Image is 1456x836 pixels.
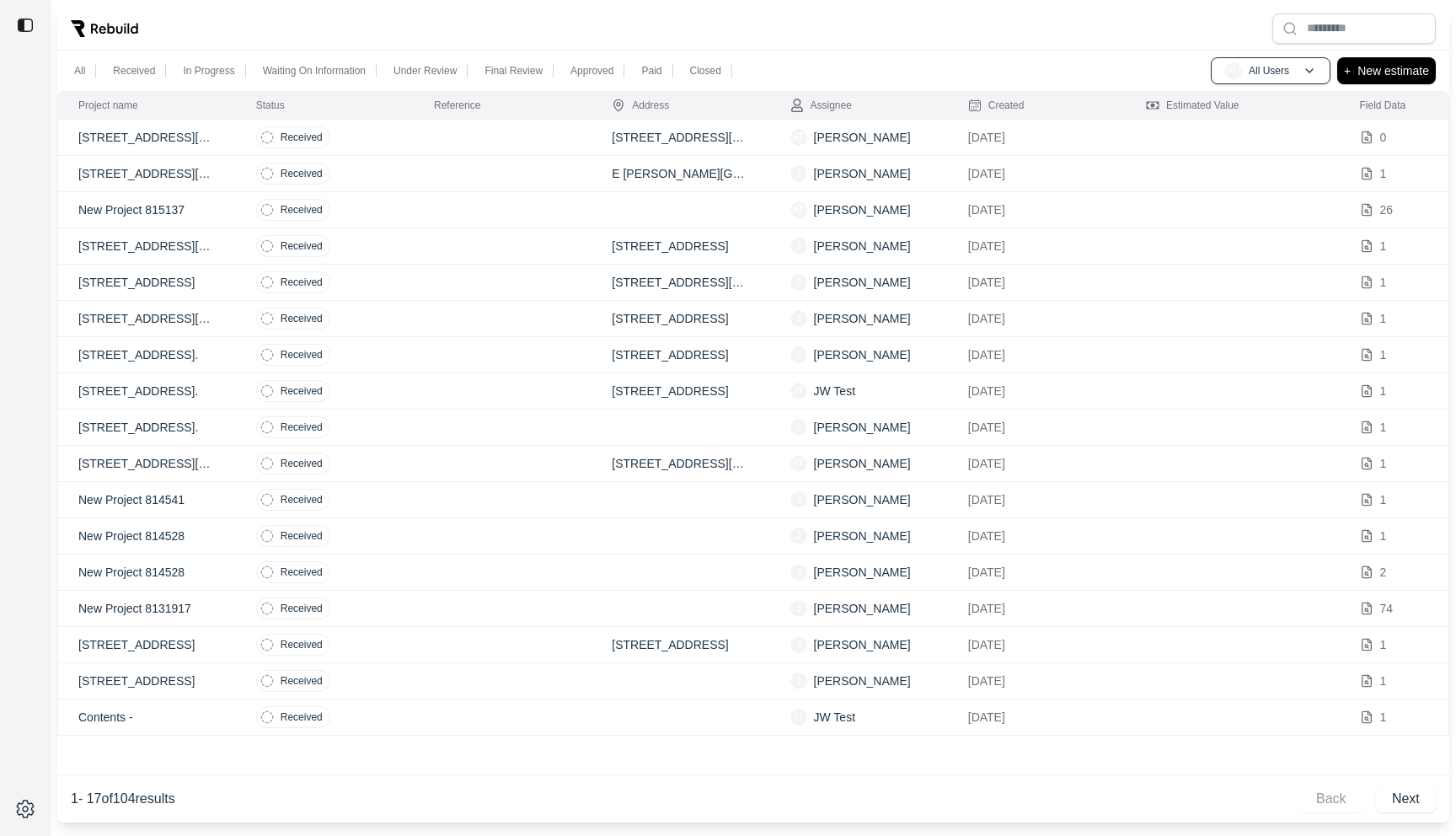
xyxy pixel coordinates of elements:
[612,99,669,112] div: Address
[281,167,323,180] p: Received
[790,673,807,689] span: J
[814,274,911,291] p: [PERSON_NAME]
[591,265,769,301] td: [STREET_ADDRESS][PERSON_NAME]
[78,238,216,255] p: [STREET_ADDRESS][US_STATE].
[281,203,323,217] p: Received
[790,238,807,255] span: J
[1380,419,1387,436] p: 1
[790,564,807,581] span: J
[281,276,323,289] p: Received
[790,165,807,182] span: J
[814,201,911,218] p: [PERSON_NAME]
[1380,600,1394,617] p: 74
[281,638,323,651] p: Received
[78,673,216,689] p: [STREET_ADDRESS]
[281,131,323,144] p: Received
[78,383,216,399] p: [STREET_ADDRESS].
[814,491,911,508] p: [PERSON_NAME]
[968,310,1105,327] p: [DATE]
[78,455,216,472] p: [STREET_ADDRESS][PERSON_NAME]
[1380,564,1387,581] p: 2
[1380,491,1387,508] p: 1
[78,528,216,544] p: New Project 814528
[1380,383,1387,399] p: 1
[790,274,807,291] span: J
[968,419,1105,436] p: [DATE]
[790,383,807,399] span: JT
[968,600,1105,617] p: [DATE]
[591,446,769,482] td: [STREET_ADDRESS][PERSON_NAME]
[814,346,911,363] p: [PERSON_NAME]
[256,99,285,112] div: Status
[968,528,1105,544] p: [DATE]
[1146,99,1239,112] div: Estimated Value
[814,165,911,182] p: [PERSON_NAME]
[968,165,1105,182] p: [DATE]
[71,789,175,809] p: 1 - 17 of 104 results
[78,600,216,617] p: New Project 8131917
[78,165,216,182] p: [STREET_ADDRESS][PERSON_NAME]
[281,674,323,688] p: Received
[690,64,721,78] p: Closed
[790,419,807,436] span: J
[281,348,323,362] p: Received
[968,346,1105,363] p: [DATE]
[1249,64,1289,78] p: All Users
[1344,61,1351,81] p: +
[281,421,323,434] p: Received
[1380,636,1387,653] p: 1
[814,636,911,653] p: [PERSON_NAME]
[790,709,807,726] span: JT
[78,709,216,726] p: Contents -
[393,64,457,78] p: Under Review
[183,64,234,78] p: In Progress
[790,528,807,544] span: J
[281,602,323,615] p: Received
[790,310,807,327] span: J
[814,129,911,146] p: [PERSON_NAME]
[263,64,366,78] p: Waiting On Information
[1337,57,1436,84] button: +New estimate
[591,627,769,663] td: [STREET_ADDRESS]
[790,600,807,617] span: J
[641,64,661,78] p: Paid
[790,491,807,508] span: J
[1380,274,1387,291] p: 1
[591,120,769,156] td: [STREET_ADDRESS][US_STATE]
[1380,310,1387,327] p: 1
[281,710,323,724] p: Received
[78,564,216,581] p: New Project 814528
[591,228,769,265] td: [STREET_ADDRESS]
[78,346,216,363] p: [STREET_ADDRESS].
[790,346,807,363] span: J
[1380,709,1387,726] p: 1
[814,600,911,617] p: [PERSON_NAME]
[968,491,1105,508] p: [DATE]
[434,99,480,112] div: Reference
[591,156,769,192] td: E [PERSON_NAME][GEOGRAPHIC_DATA], [GEOGRAPHIC_DATA]
[1380,165,1387,182] p: 1
[1380,673,1387,689] p: 1
[78,129,216,146] p: [STREET_ADDRESS][US_STATE][US_STATE]
[1380,528,1387,544] p: 1
[78,274,216,291] p: [STREET_ADDRESS]
[570,64,613,78] p: Approved
[968,274,1105,291] p: [DATE]
[968,238,1105,255] p: [DATE]
[790,99,852,112] div: Assignee
[1380,455,1387,472] p: 1
[78,636,216,653] p: [STREET_ADDRESS]
[814,528,911,544] p: [PERSON_NAME]
[1380,129,1387,146] p: 0
[814,310,911,327] p: [PERSON_NAME]
[74,64,85,78] p: All
[1380,201,1394,218] p: 26
[591,301,769,337] td: [STREET_ADDRESS]
[591,373,769,410] td: [STREET_ADDRESS]
[814,455,911,472] p: [PERSON_NAME]
[790,129,807,146] span: AT
[814,238,911,255] p: [PERSON_NAME]
[968,99,1025,112] div: Created
[814,673,911,689] p: [PERSON_NAME]
[281,565,323,579] p: Received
